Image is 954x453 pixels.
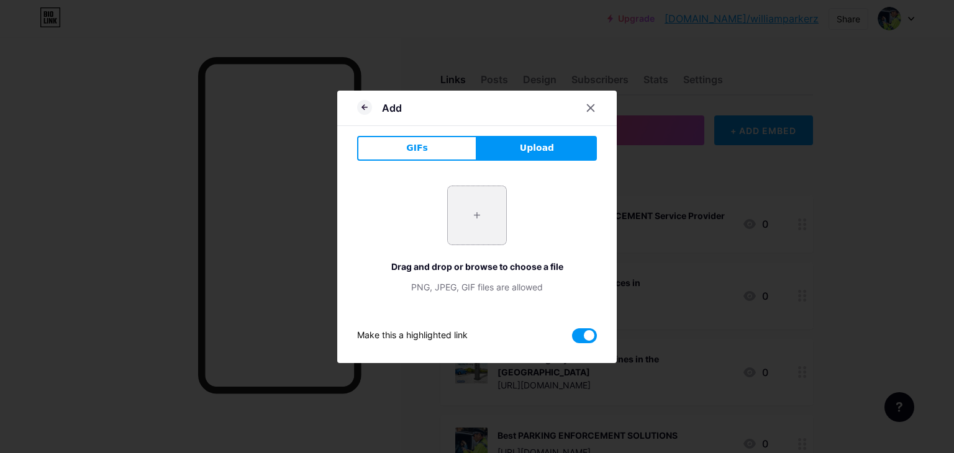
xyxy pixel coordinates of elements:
span: Upload [520,141,554,155]
span: GIFs [406,141,428,155]
button: GIFs [357,136,477,161]
div: Make this a highlighted link [357,328,468,343]
button: Upload [477,136,597,161]
div: Drag and drop or browse to choose a file [357,260,597,273]
div: Add [382,101,402,115]
div: PNG, JPEG, GIF files are allowed [357,280,597,294]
